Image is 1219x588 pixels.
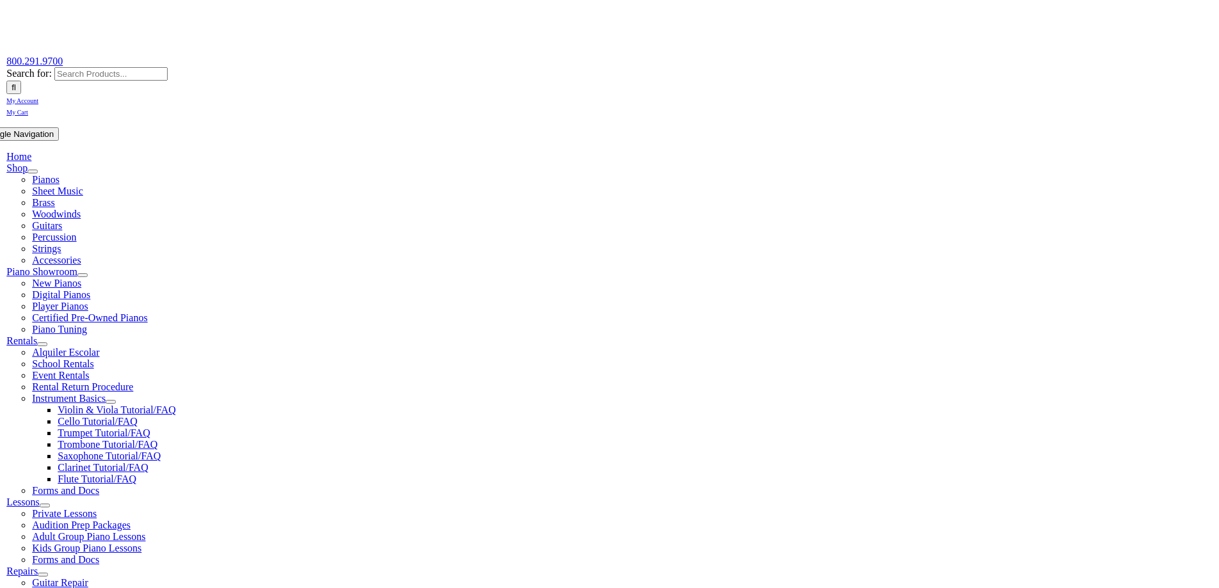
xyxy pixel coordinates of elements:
a: Event Rentals [32,370,89,381]
a: School Rentals [32,358,93,369]
a: Adult Group Piano Lessons [32,531,145,542]
a: Trombone Tutorial/FAQ [58,439,157,450]
button: Open submenu of Piano Showroom [77,273,88,277]
a: Percussion [32,232,76,242]
a: Brass [32,197,55,208]
a: Audition Prep Packages [32,520,131,530]
button: Open submenu of Lessons [40,504,50,507]
a: Cello Tutorial/FAQ [58,416,138,427]
a: Sheet Music [32,186,83,196]
span: My Cart [6,109,28,116]
a: Piano Showroom [6,266,77,277]
a: Saxophone Tutorial/FAQ [58,450,161,461]
a: Repairs [6,566,38,576]
a: Private Lessons [32,508,97,519]
button: Open submenu of Shop [28,170,38,173]
a: Pianos [32,174,60,185]
a: Violin & Viola Tutorial/FAQ [58,404,176,415]
a: My Account [6,94,38,105]
a: Digital Pianos [32,289,90,300]
a: Rentals [6,335,37,346]
a: Flute Tutorial/FAQ [58,473,136,484]
a: Certified Pre-Owned Pianos [32,312,147,323]
span: My Account [6,97,38,104]
a: Home [6,151,31,162]
button: Open submenu of Repairs [38,573,48,576]
a: Forms and Docs [32,485,99,496]
a: Woodwinds [32,209,81,219]
a: Accessories [32,255,81,266]
a: Lessons [6,497,40,507]
a: Guitar Repair [32,577,88,588]
a: Piano Tuning [32,324,87,335]
a: Clarinet Tutorial/FAQ [58,462,148,473]
a: Shop [6,163,28,173]
a: My Cart [6,106,28,116]
input: Search Products... [54,67,168,81]
a: New Pianos [32,278,81,289]
a: Strings [32,243,61,254]
a: Alquiler Escolar [32,347,99,358]
input: Search [6,81,21,94]
button: Open submenu of Instrument Basics [106,400,116,404]
a: Rental Return Procedure [32,381,133,392]
a: 800.291.9700 [6,56,63,67]
a: Instrument Basics [32,393,106,404]
a: Guitars [32,220,62,231]
a: Forms and Docs [32,554,99,565]
a: Player Pianos [32,301,88,312]
span: Search for: [6,68,52,79]
button: Open submenu of Rentals [37,342,47,346]
a: Trumpet Tutorial/FAQ [58,427,150,438]
a: Kids Group Piano Lessons [32,543,141,553]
